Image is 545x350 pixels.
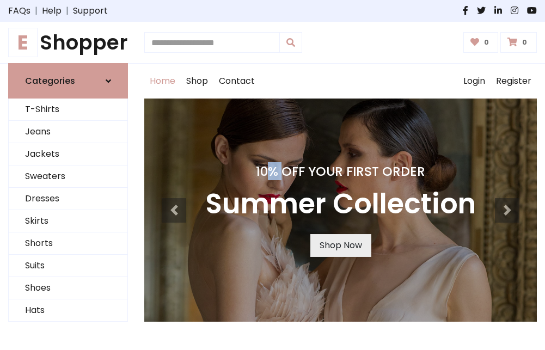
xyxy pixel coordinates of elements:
a: 0 [463,32,499,53]
h6: Categories [25,76,75,86]
a: Register [491,64,537,99]
a: Support [73,4,108,17]
a: Skirts [9,210,127,232]
a: Shop [181,64,213,99]
h3: Summer Collection [205,188,476,221]
a: Contact [213,64,260,99]
span: 0 [481,38,492,47]
a: T-Shirts [9,99,127,121]
a: Shoes [9,277,127,299]
a: Home [144,64,181,99]
a: 0 [500,32,537,53]
a: Hats [9,299,127,322]
span: E [8,28,38,57]
span: | [62,4,73,17]
a: Shop Now [310,234,371,257]
a: Jeans [9,121,127,143]
a: Categories [8,63,128,99]
span: | [30,4,42,17]
h4: 10% Off Your First Order [205,164,476,179]
h1: Shopper [8,30,128,54]
a: Dresses [9,188,127,210]
span: 0 [519,38,530,47]
a: Shorts [9,232,127,255]
a: FAQs [8,4,30,17]
a: Jackets [9,143,127,165]
a: Suits [9,255,127,277]
a: Help [42,4,62,17]
a: Sweaters [9,165,127,188]
a: EShopper [8,30,128,54]
a: Login [458,64,491,99]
